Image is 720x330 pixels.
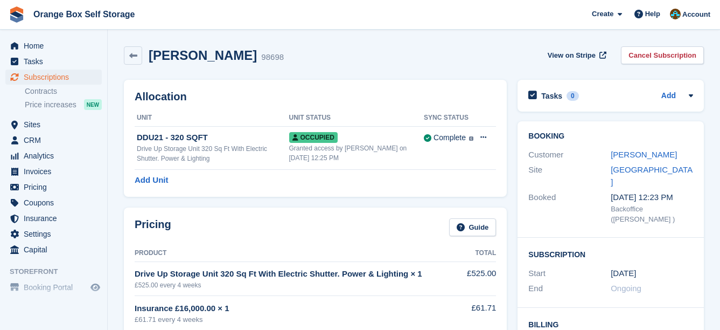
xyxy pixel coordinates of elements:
[592,9,613,19] span: Create
[645,9,660,19] span: Help
[25,86,102,97] a: Contracts
[5,180,102,195] a: menu
[543,46,609,64] a: View on Stripe
[528,191,611,225] div: Booked
[434,132,466,143] div: Complete
[137,144,289,163] div: Drive Up Storage Unit 320 Sq Ft With Electric Shutter. Power & Lighting
[528,249,693,259] h2: Subscription
[611,204,693,225] div: Backoffice ([PERSON_NAME] )
[611,267,636,280] time: 2025-08-06 23:00:00 UTC
[24,226,88,242] span: Settings
[449,218,497,236] a: Guide
[25,100,76,110] span: Price increases
[5,164,102,179] a: menu
[469,136,473,141] img: icon-info-grey-7440780725fd019a000dd9b08b2336e03edf1995a4989e88bcd33f0948082b44.svg
[135,91,496,103] h2: Allocation
[89,281,102,294] a: Preview store
[84,99,102,110] div: NEW
[24,211,88,226] span: Insurance
[5,54,102,69] a: menu
[611,284,641,293] span: Ongoing
[424,109,473,127] th: Sync Status
[24,180,88,195] span: Pricing
[149,48,257,63] h2: [PERSON_NAME]
[24,280,88,295] span: Booking Portal
[5,211,102,226] a: menu
[528,149,611,161] div: Customer
[25,99,102,111] a: Price increases NEW
[5,117,102,132] a: menu
[5,195,102,210] a: menu
[463,262,496,295] td: £525.00
[135,109,289,127] th: Unit
[24,54,88,69] span: Tasks
[289,109,424,127] th: Unit Status
[682,9,710,20] span: Account
[5,70,102,85] a: menu
[10,266,107,277] span: Storefront
[135,314,463,325] div: £61.71 every 4 weeks
[5,242,102,257] a: menu
[528,164,611,188] div: Site
[5,226,102,242] a: menu
[135,268,463,280] div: Drive Up Storage Unit 320 Sq Ft With Electric Shutter. Power & Lighting × 1
[611,165,693,187] a: [GEOGRAPHIC_DATA]
[261,51,284,64] div: 98698
[24,133,88,148] span: CRM
[528,319,693,329] h2: Billing
[135,280,463,290] div: £525.00 every 4 weeks
[611,191,693,204] div: [DATE] 12:23 PM
[135,245,463,262] th: Product
[5,148,102,163] a: menu
[541,91,562,101] h2: Tasks
[289,132,338,143] span: Occupied
[135,302,463,315] div: Insurance £16,000.00 × 1
[670,9,681,19] img: Mike
[661,90,676,102] a: Add
[24,242,88,257] span: Capital
[548,50,596,61] span: View on Stripe
[24,70,88,85] span: Subscriptions
[528,267,611,280] div: Start
[567,91,579,101] div: 0
[5,38,102,53] a: menu
[621,46,704,64] a: Cancel Subscription
[24,38,88,53] span: Home
[135,218,171,236] h2: Pricing
[24,148,88,163] span: Analytics
[29,5,139,23] a: Orange Box Self Storage
[528,283,611,295] div: End
[463,245,496,262] th: Total
[135,174,168,187] a: Add Unit
[289,143,424,163] div: Granted access by [PERSON_NAME] on [DATE] 12:25 PM
[24,195,88,210] span: Coupons
[611,150,677,159] a: [PERSON_NAME]
[137,132,289,144] div: DDU21 - 320 SQFT
[24,164,88,179] span: Invoices
[5,133,102,148] a: menu
[9,6,25,23] img: stora-icon-8386f47178a22dfd0bd8f6a31ec36ba5ce8667c1dd55bd0f319d3a0aa187defe.svg
[5,280,102,295] a: menu
[24,117,88,132] span: Sites
[528,132,693,141] h2: Booking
